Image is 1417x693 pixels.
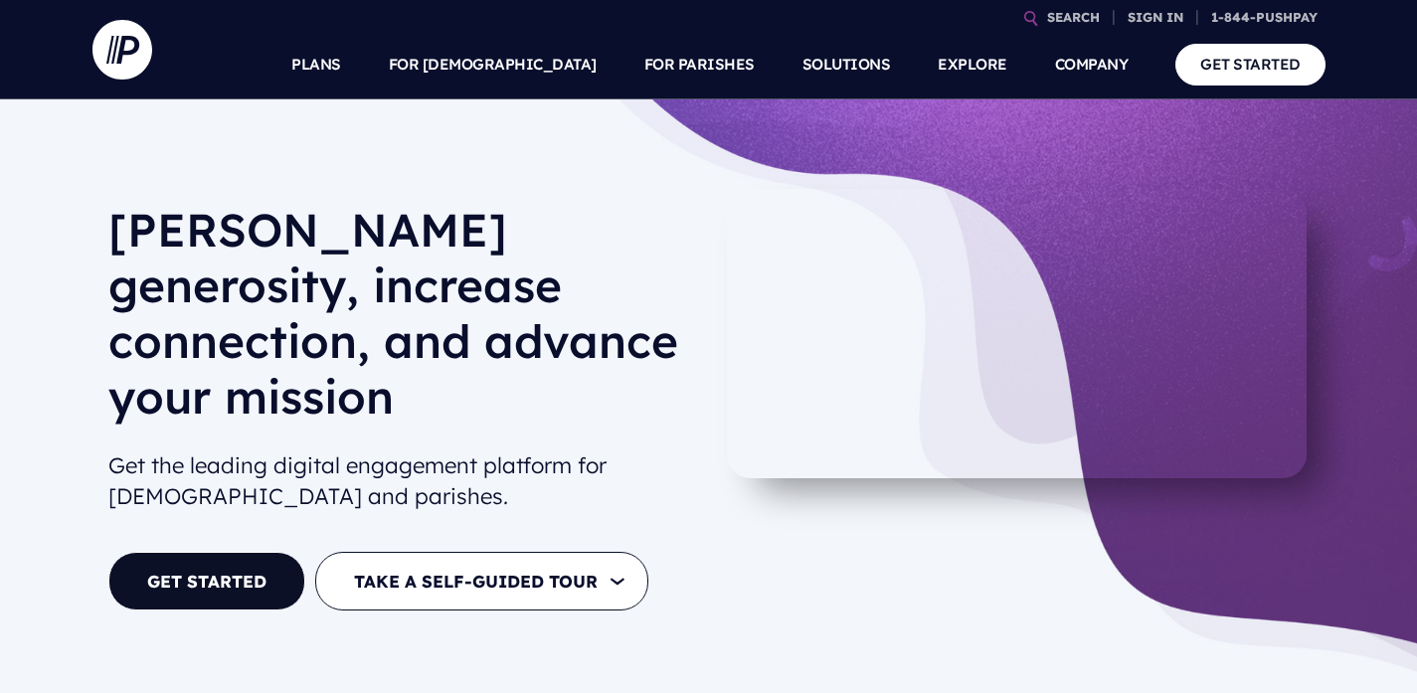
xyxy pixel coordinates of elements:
button: TAKE A SELF-GUIDED TOUR [315,552,648,610]
a: SOLUTIONS [802,30,891,99]
a: FOR PARISHES [644,30,755,99]
a: GET STARTED [1175,44,1326,85]
a: EXPLORE [938,30,1007,99]
a: FOR [DEMOGRAPHIC_DATA] [389,30,597,99]
a: GET STARTED [108,552,305,610]
a: COMPANY [1055,30,1129,99]
h2: Get the leading digital engagement platform for [DEMOGRAPHIC_DATA] and parishes. [108,442,693,520]
a: PLANS [291,30,341,99]
h1: [PERSON_NAME] generosity, increase connection, and advance your mission [108,202,693,440]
